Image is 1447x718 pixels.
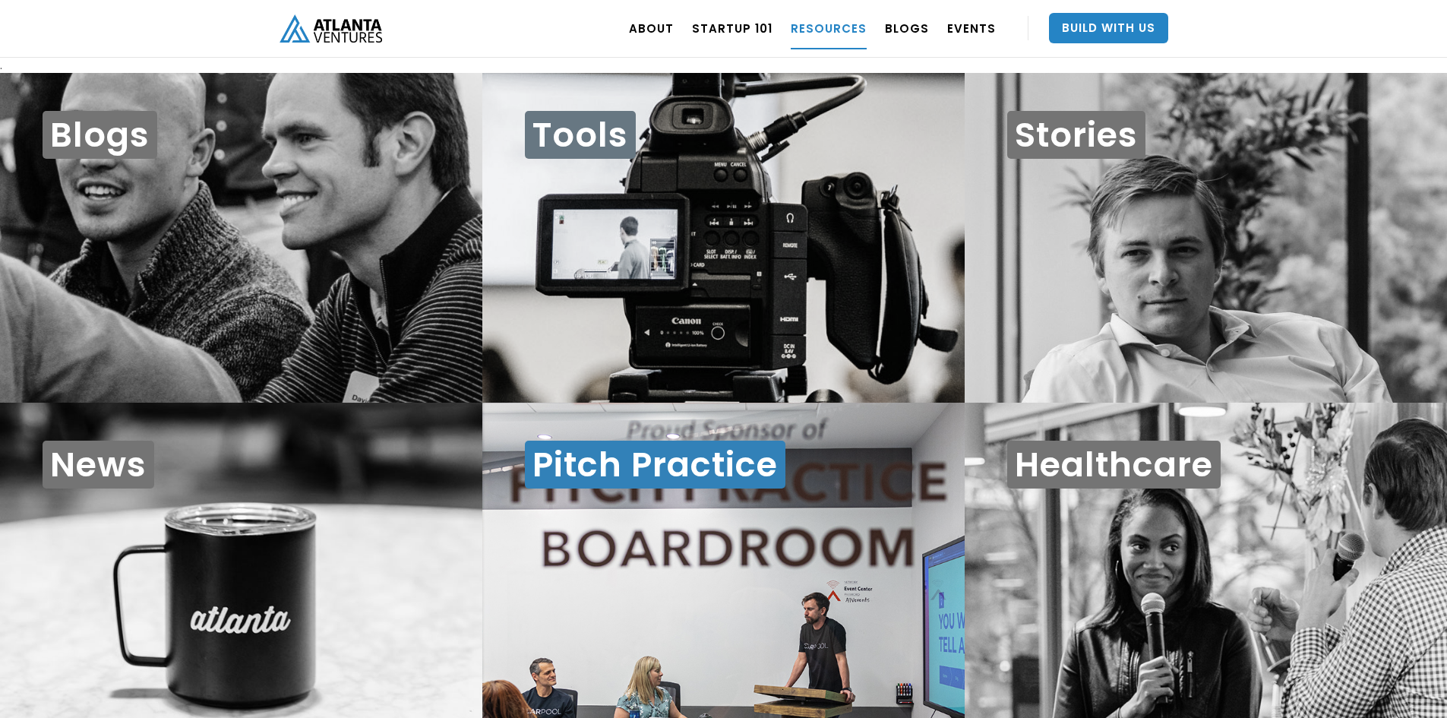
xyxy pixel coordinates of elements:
[885,7,929,49] a: BLOGS
[1049,13,1168,43] a: Build With Us
[791,7,867,49] a: RESOURCES
[482,73,965,403] a: Tools
[965,73,1447,403] a: Stories
[1007,111,1145,159] h1: Stories
[692,7,772,49] a: Startup 101
[629,7,674,49] a: ABOUT
[43,111,157,159] h1: Blogs
[525,111,636,159] h1: Tools
[43,441,154,489] h1: News
[1007,441,1221,489] h1: Healthcare
[525,441,785,489] h1: Pitch Practice
[947,7,996,49] a: EVENTS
